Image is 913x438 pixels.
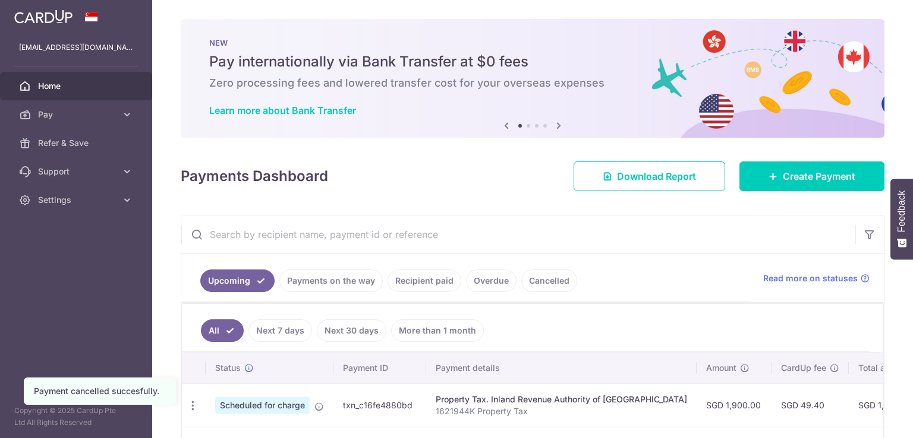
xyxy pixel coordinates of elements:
span: Refer & Save [38,137,117,149]
span: Settings [38,194,117,206]
span: Home [38,80,117,92]
iframe: Opens a widget where you can find more information [837,402,901,432]
a: Learn more about Bank Transfer [209,104,356,116]
a: Next 7 days [248,319,312,342]
a: Create Payment [739,161,884,191]
a: All [201,319,244,342]
td: SGD 1,900.00 [697,383,772,427]
a: Read more on statuses [763,272,870,284]
td: txn_c16fe4880bd [333,383,426,427]
span: Amount [706,362,736,374]
div: Property Tax. Inland Revenue Authority of [GEOGRAPHIC_DATA] [436,393,687,405]
a: Upcoming [200,269,275,292]
th: Payment details [426,353,697,383]
th: Payment ID [333,353,426,383]
span: Read more on statuses [763,272,858,284]
img: Bank transfer banner [181,19,884,138]
a: Download Report [574,161,725,191]
img: CardUp [14,9,73,24]
p: NEW [209,38,856,47]
a: Overdue [466,269,517,292]
a: Next 30 days [317,319,386,342]
span: Scheduled for charge [215,397,310,414]
p: [EMAIL_ADDRESS][DOMAIN_NAME] [19,42,133,53]
span: Support [38,166,117,177]
a: More than 1 month [391,319,484,342]
button: Feedback - Show survey [890,179,913,259]
span: Pay [38,109,117,120]
h4: Payments Dashboard [181,166,328,187]
input: Search by recipient name, payment id or reference [181,215,855,253]
h5: Pay internationally via Bank Transfer at $0 fees [209,52,856,71]
a: Recipient paid [388,269,461,292]
span: Feedback [896,191,907,232]
span: Download Report [617,169,696,183]
a: Cancelled [521,269,577,292]
p: 1621944K Property Tax [436,405,687,417]
td: SGD 49.40 [772,383,849,427]
span: Total amt. [858,362,898,374]
div: Payment cancelled succesfully. [34,385,166,397]
span: Create Payment [783,169,855,183]
span: Status [215,362,241,374]
h6: Zero processing fees and lowered transfer cost for your overseas expenses [209,76,856,90]
span: CardUp fee [781,362,826,374]
a: Payments on the way [279,269,383,292]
